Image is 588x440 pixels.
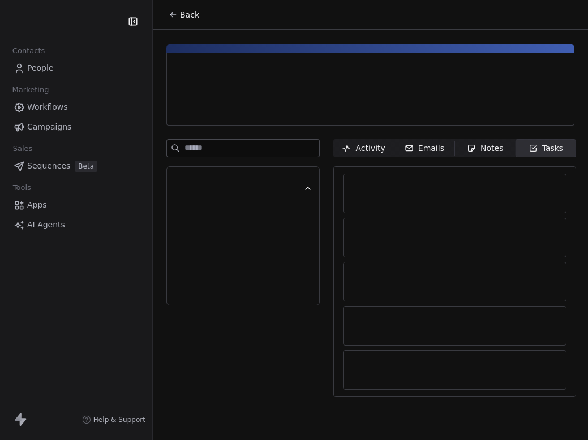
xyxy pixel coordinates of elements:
[9,157,143,175] a: SequencesBeta
[75,161,97,172] span: Beta
[7,81,54,98] span: Marketing
[82,415,145,424] a: Help & Support
[9,118,143,136] a: Campaigns
[8,179,36,196] span: Tools
[9,215,143,234] a: AI Agents
[9,196,143,214] a: Apps
[180,9,199,20] span: Back
[27,62,54,74] span: People
[342,143,385,154] div: Activity
[9,59,143,77] a: People
[467,143,503,154] div: Notes
[27,219,65,231] span: AI Agents
[27,101,68,113] span: Workflows
[162,5,206,25] button: Back
[27,160,70,172] span: Sequences
[9,98,143,117] a: Workflows
[27,199,47,211] span: Apps
[27,121,71,133] span: Campaigns
[405,143,444,154] div: Emails
[93,415,145,424] span: Help & Support
[8,140,37,157] span: Sales
[7,42,50,59] span: Contacts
